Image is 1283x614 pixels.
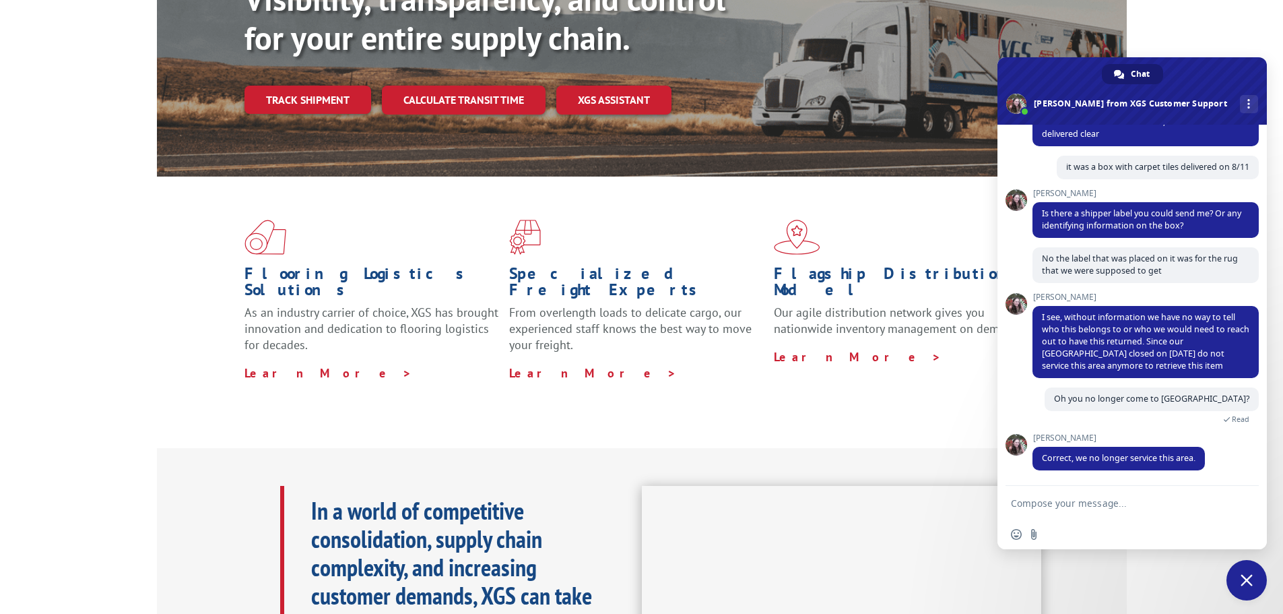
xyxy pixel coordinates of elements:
img: xgs-icon-total-supply-chain-intelligence-red [244,220,286,255]
span: it was a box with carpet tiles delivered on 8/11 [1066,161,1249,173]
textarea: Compose your message... [1011,497,1224,510]
a: Calculate transit time [382,86,546,115]
span: [PERSON_NAME] [1032,293,1259,302]
span: Chat [1131,64,1150,84]
div: Close chat [1226,560,1267,601]
span: As an industry carrier of choice, XGS has brought innovation and dedication to flooring logistics... [244,305,498,352]
span: Send a file [1028,529,1039,540]
div: Chat [1102,64,1163,84]
span: I see, without information we have no way to tell who this belongs to or who we would need to rea... [1042,311,1249,371]
p: From overlength loads to delicate cargo, our experienced staff knows the best way to move your fr... [509,305,764,365]
span: Oh you no longer come to [GEOGRAPHIC_DATA]? [1054,393,1249,404]
a: Track shipment [244,86,371,114]
img: xgs-icon-flagship-distribution-model-red [774,220,820,255]
img: xgs-icon-focused-on-flooring-red [509,220,541,255]
span: [PERSON_NAME] [1032,433,1205,443]
a: Learn More > [244,365,412,381]
span: Correct, we no longer service this area. [1042,452,1195,464]
div: More channels [1240,95,1258,113]
span: Insert an emoji [1011,529,1022,540]
span: No the label that was placed on it was for the rug that we were supposed to get [1042,253,1238,276]
a: XGS ASSISTANT [556,86,671,115]
span: [PERSON_NAME] [1032,189,1259,198]
a: Learn More > [774,349,942,365]
a: Learn More > [509,365,677,381]
h1: Specialized Freight Experts [509,266,764,305]
h1: Flagship Distribution Model [774,266,1028,305]
span: Our agile distribution network gives you nationwide inventory management on demand. [774,305,1022,336]
span: Read [1232,415,1249,424]
span: Is there a shipper label you could send me? Or any identifying information on the box? [1042,208,1241,231]
h1: Flooring Logistics Solutions [244,266,499,305]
